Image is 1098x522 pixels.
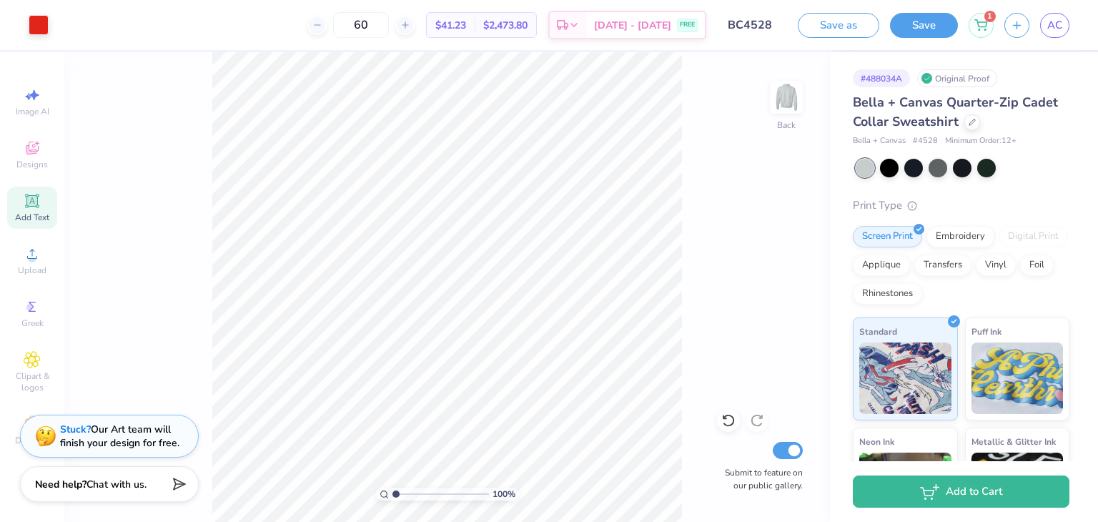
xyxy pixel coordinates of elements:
span: [DATE] - [DATE] [594,18,671,33]
div: Applique [853,255,910,276]
span: # 4528 [913,135,938,147]
div: Digital Print [999,226,1068,247]
div: Vinyl [976,255,1016,276]
span: Neon Ink [859,434,894,449]
span: Metallic & Glitter Ink [971,434,1056,449]
span: Chat with us. [86,478,147,491]
span: Puff Ink [971,324,1001,339]
div: Foil [1020,255,1054,276]
img: Puff Ink [971,343,1064,414]
img: Standard [859,343,951,414]
span: 100 % [493,488,515,501]
span: AC [1047,17,1062,34]
span: $2,473.80 [483,18,528,33]
div: Screen Print [853,226,922,247]
div: Back [777,119,796,132]
button: Save [890,13,958,38]
span: Decorate [15,435,49,446]
button: Add to Cart [853,476,1069,508]
span: Standard [859,324,897,339]
span: Minimum Order: 12 + [945,135,1017,147]
span: Clipart & logos [7,370,57,393]
span: Upload [18,265,46,276]
span: Bella + Canvas Quarter-Zip Cadet Collar Sweatshirt [853,94,1058,130]
div: # 488034A [853,69,910,87]
input: – – [333,12,389,38]
div: Original Proof [917,69,997,87]
img: Back [772,83,801,112]
div: Transfers [914,255,971,276]
strong: Need help? [35,478,86,491]
span: Designs [16,159,48,170]
span: $41.23 [435,18,466,33]
button: Save as [798,13,879,38]
label: Submit to feature on our public gallery. [717,466,803,492]
span: Add Text [15,212,49,223]
input: Untitled Design [717,11,787,39]
strong: Stuck? [60,423,91,436]
div: Rhinestones [853,283,922,305]
a: AC [1040,13,1069,38]
span: Greek [21,317,44,329]
div: Print Type [853,197,1069,214]
span: FREE [680,20,695,30]
span: 1 [984,11,996,22]
div: Our Art team will finish your design for free. [60,423,179,450]
span: Bella + Canvas [853,135,906,147]
span: Image AI [16,106,49,117]
div: Embroidery [926,226,994,247]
